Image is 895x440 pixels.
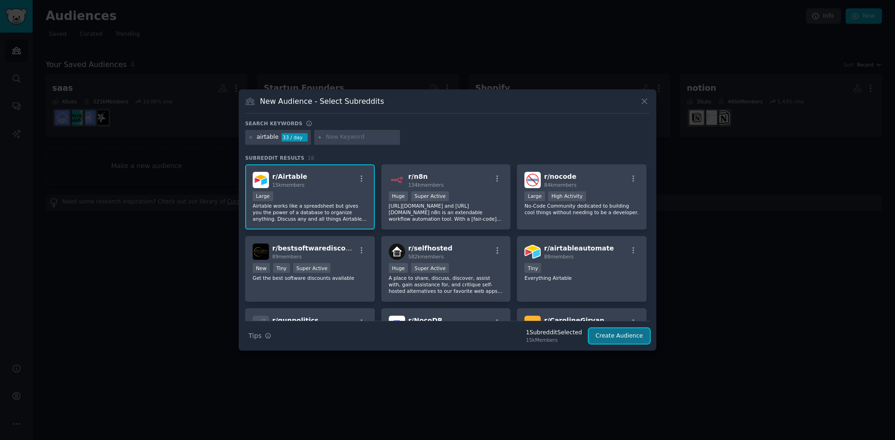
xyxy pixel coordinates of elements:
[245,155,304,161] span: Subreddit Results
[253,263,270,273] div: New
[524,203,639,216] p: No-Code Community dedicated to building cool things without needing to be a developer.
[524,172,541,188] img: nocode
[260,96,384,106] h3: New Audience - Select Subreddits
[389,244,405,260] img: selfhosted
[389,316,405,332] img: NocoDB
[272,244,362,252] span: r/ bestsoftwarediscounts
[253,203,367,222] p: Airtable works like a spreadsheet but gives you the power of a database to organize anything. Dis...
[389,263,408,273] div: Huge
[408,173,428,180] span: r/ n8n
[272,254,302,259] span: 89 members
[389,203,503,222] p: [URL][DOMAIN_NAME] and [URL][DOMAIN_NAME] n8n is an extendable workflow automation tool. With a [...
[389,191,408,201] div: Huge
[589,328,650,344] button: Create Audience
[272,182,304,188] span: 15k members
[308,155,314,161] span: 18
[248,331,262,341] span: Tips
[524,263,541,273] div: Tiny
[245,328,275,344] button: Tips
[326,133,397,142] input: New Keyword
[253,275,367,281] p: Get the best software discounts available
[524,275,639,281] p: Everything Airtable
[282,133,308,142] div: 33 / day
[544,244,614,252] span: r/ airtableautomate
[411,263,449,273] div: Super Active
[524,316,541,332] img: CarolineGirvan
[272,317,318,324] span: r/ gunpolitics
[526,329,582,337] div: 1 Subreddit Selected
[257,133,279,142] div: airtable
[544,254,573,259] span: 88 members
[544,182,576,188] span: 84k members
[253,191,273,201] div: Large
[273,263,290,273] div: Tiny
[408,182,444,188] span: 134k members
[524,244,541,260] img: airtableautomate
[408,254,444,259] span: 582k members
[408,244,453,252] span: r/ selfhosted
[408,317,443,324] span: r/ NocoDB
[526,337,582,343] div: 15k Members
[389,172,405,188] img: n8n
[411,191,449,201] div: Super Active
[544,173,576,180] span: r/ nocode
[544,317,604,324] span: r/ CarolineGirvan
[245,120,303,127] h3: Search keywords
[548,191,586,201] div: High Activity
[389,275,503,294] p: A place to share, discuss, discover, assist with, gain assistance for, and critique self-hosted a...
[293,263,331,273] div: Super Active
[272,173,307,180] span: r/ Airtable
[253,244,269,260] img: bestsoftwarediscounts
[253,172,269,188] img: Airtable
[524,191,545,201] div: Large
